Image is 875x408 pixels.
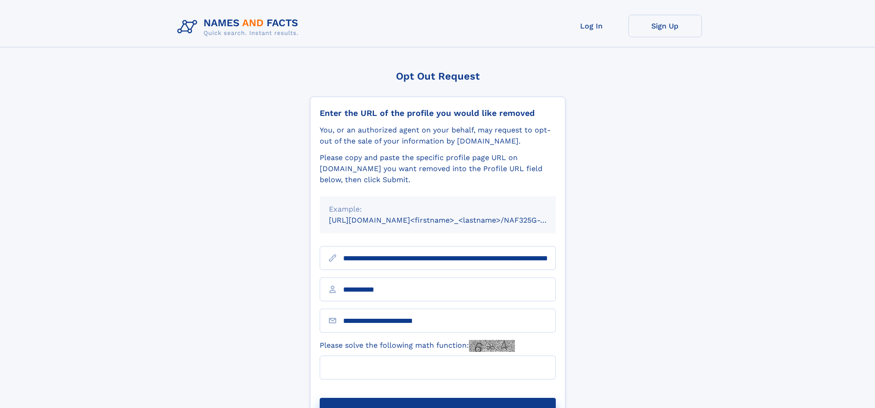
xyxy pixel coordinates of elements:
[320,125,556,147] div: You, or an authorized agent on your behalf, may request to opt-out of the sale of your informatio...
[320,152,556,185] div: Please copy and paste the specific profile page URL on [DOMAIN_NAME] you want removed into the Pr...
[555,15,628,37] a: Log In
[329,216,573,224] small: [URL][DOMAIN_NAME]<firstname>_<lastname>/NAF325G-xxxxxxxx
[320,340,515,352] label: Please solve the following math function:
[628,15,702,37] a: Sign Up
[310,70,565,82] div: Opt Out Request
[174,15,306,40] img: Logo Names and Facts
[329,204,547,215] div: Example:
[320,108,556,118] div: Enter the URL of the profile you would like removed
